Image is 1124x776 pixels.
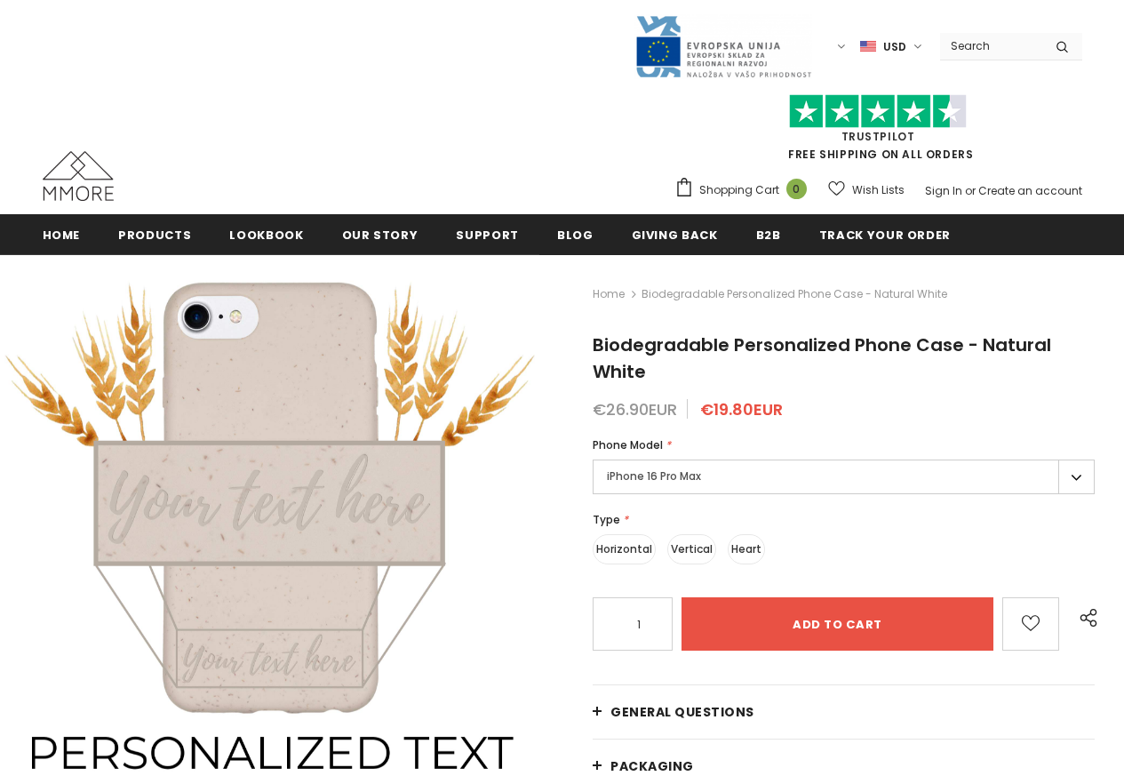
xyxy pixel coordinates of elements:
a: Home [43,214,81,254]
a: Javni Razpis [634,38,812,53]
span: €26.90EUR [593,398,677,420]
img: Trust Pilot Stars [789,94,967,129]
label: Vertical [667,534,716,564]
label: Horizontal [593,534,656,564]
a: Sign In [925,183,962,198]
a: Track your order [819,214,951,254]
span: Shopping Cart [699,181,779,199]
span: FREE SHIPPING ON ALL ORDERS [674,102,1082,162]
span: support [456,227,519,244]
span: Home [43,227,81,244]
span: Products [118,227,191,244]
label: iPhone 16 Pro Max [593,460,1095,494]
a: support [456,214,519,254]
a: Trustpilot [841,129,915,144]
span: or [965,183,976,198]
a: Home [593,284,625,305]
span: Wish Lists [852,181,905,199]
img: MMORE Cases [43,151,114,201]
input: Search Site [940,33,1042,59]
a: Lookbook [229,214,303,254]
span: Lookbook [229,227,303,244]
span: €19.80EUR [700,398,783,420]
a: Products [118,214,191,254]
span: B2B [756,227,781,244]
span: General Questions [610,703,754,721]
span: 0 [786,179,807,199]
img: USD [860,39,876,54]
a: Giving back [632,214,718,254]
a: General Questions [593,685,1095,739]
a: Shopping Cart 0 [674,177,816,204]
span: Track your order [819,227,951,244]
a: B2B [756,214,781,254]
a: Create an account [978,183,1082,198]
span: Type [593,512,620,527]
label: Heart [728,534,765,564]
span: Blog [557,227,594,244]
span: Biodegradable Personalized Phone Case - Natural White [593,332,1051,384]
span: PACKAGING [610,757,694,775]
span: Our Story [342,227,419,244]
span: Phone Model [593,437,663,452]
span: Giving back [632,227,718,244]
a: Blog [557,214,594,254]
a: Our Story [342,214,419,254]
a: Wish Lists [828,174,905,205]
span: USD [883,38,906,56]
img: Javni Razpis [634,14,812,79]
span: Biodegradable Personalized Phone Case - Natural White [642,284,947,305]
input: Add to cart [682,597,993,651]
